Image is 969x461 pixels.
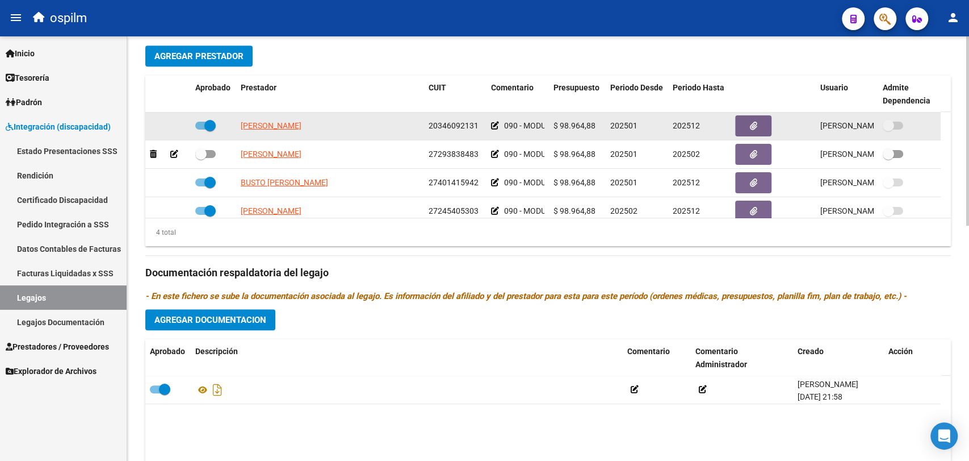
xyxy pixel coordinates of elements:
div: Open Intercom Messenger [930,422,958,450]
span: Agregar Documentacion [154,315,266,325]
span: [PERSON_NAME] [DATE] [820,121,909,130]
h3: Documentación respaldatoria del legajo [145,265,951,281]
span: Prestador [241,83,276,92]
button: Agregar Documentacion [145,309,275,330]
span: $ 98.964,88 [553,149,595,159]
span: [DATE] 21:58 [798,392,842,401]
span: 20346092131 [429,121,479,130]
span: Integración (discapacidad) [6,121,111,133]
span: [PERSON_NAME] [241,206,301,215]
span: Acción [888,347,913,356]
span: Tesorería [6,72,49,84]
datatable-header-cell: Aprobado [145,339,191,377]
span: ospilm [50,6,87,31]
span: 27293838483 [429,149,479,159]
i: Descargar documento [210,381,225,399]
div: 4 total [145,226,176,239]
datatable-header-cell: Aprobado [191,76,236,113]
datatable-header-cell: Comentario [486,76,549,113]
span: $ 98.964,88 [553,206,595,215]
span: 202502 [610,206,637,215]
span: BUSTO [PERSON_NAME] [241,178,328,187]
span: 202501 [610,149,637,159]
span: Usuario [820,83,848,92]
span: Creado [798,347,824,356]
span: Prestadores / Proveedores [6,340,109,353]
span: 090 - MODULO INTEGRAL INTENSIVO -PSICOPEDAGOGIA [504,149,708,159]
span: 202501 [610,178,637,187]
span: Aprobado [195,83,230,92]
span: [PERSON_NAME] [DATE] [820,149,909,159]
span: Periodo Desde [610,83,663,92]
span: $ 98.964,88 [553,121,595,130]
datatable-header-cell: Prestador [236,76,424,113]
datatable-header-cell: Comentario [623,339,691,377]
span: Periodo Hasta [673,83,724,92]
datatable-header-cell: Descripción [191,339,623,377]
span: Comentario Administrador [695,347,747,369]
datatable-header-cell: CUIT [424,76,486,113]
span: 202512 [673,178,700,187]
span: 090 - MODULO INTEGRAL INTENSIVO - PSICOPEDAGOGIA [504,206,710,215]
span: Presupuesto [553,83,599,92]
datatable-header-cell: Creado [793,339,884,377]
span: [PERSON_NAME] [DATE] [820,178,909,187]
span: [PERSON_NAME] [241,149,301,159]
mat-icon: menu [9,11,23,24]
datatable-header-cell: Periodo Desde [606,76,668,113]
span: $ 98.964,88 [553,178,595,187]
span: Explorador de Archivos [6,365,97,377]
mat-icon: person [946,11,960,24]
span: 090 - MODULO INTEGRAL INTENSIVO - TERAPIA OCUPACIONAL [504,178,731,187]
datatable-header-cell: Admite Dependencia [878,76,941,113]
span: Padrón [6,96,42,109]
span: Aprobado [150,347,185,356]
span: Admite Dependencia [883,83,930,105]
i: - En este fichero se sube la documentación asociada al legajo. Es información del afiliado y del ... [145,291,907,301]
span: CUIT [429,83,446,92]
datatable-header-cell: Periodo Hasta [668,76,731,113]
span: 27245405303 [429,206,479,215]
span: [PERSON_NAME] [798,380,858,389]
span: Inicio [6,47,35,60]
span: Descripción [195,347,238,356]
span: Agregar Prestador [154,51,244,61]
button: Agregar Prestador [145,45,253,67]
datatable-header-cell: Comentario Administrador [691,339,793,377]
span: 27401415942 [429,178,479,187]
datatable-header-cell: Acción [884,339,941,377]
span: 202501 [610,121,637,130]
span: Comentario [627,347,670,356]
span: 202502 [673,149,700,159]
span: 202512 [673,206,700,215]
span: [PERSON_NAME] [DATE] [820,206,909,215]
datatable-header-cell: Usuario [816,76,878,113]
span: Comentario [491,83,534,92]
span: 090 - MODULO INTEGRAL INTENSIVO - PSICOLOGIA [504,121,689,130]
span: [PERSON_NAME] [241,121,301,130]
datatable-header-cell: Presupuesto [549,76,606,113]
span: 202512 [673,121,700,130]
